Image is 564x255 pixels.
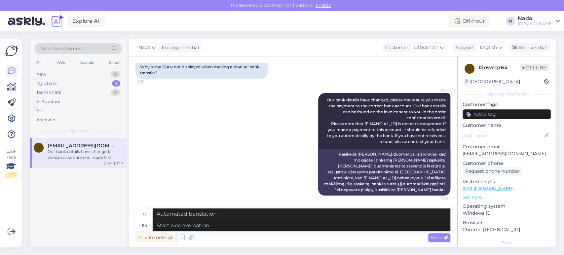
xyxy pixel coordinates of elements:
p: Windows 10 [463,210,551,217]
div: My chats [36,80,57,87]
p: Customer email [463,143,551,150]
p: Customer name [463,122,551,129]
span: Lithuanian [414,44,438,51]
div: Archive chat [508,43,550,52]
div: [DOMAIN_NAME] [518,21,553,26]
span: 12:59 [424,196,448,201]
div: All [36,107,42,114]
span: Our bank details have changed, please make sure you made the payment to the correct bank account.... [327,97,447,144]
p: Customer phone [463,160,551,167]
div: [GEOGRAPHIC_DATA] [465,78,520,85]
span: pokeromm72@gmail.com [48,143,116,149]
span: Search customers [41,45,83,52]
div: leading the chat [159,44,200,51]
span: My chats [69,128,87,134]
div: en [142,220,147,231]
div: Off-hour [449,15,490,27]
p: Customer tags [463,101,551,108]
div: Archived [36,117,56,123]
p: Chrome [TECHNICAL_ID] [463,226,551,233]
span: Nada [424,88,448,93]
span: Offline [520,64,549,71]
a: Explore AI [67,16,105,27]
div: Customer [383,44,408,51]
div: Team chats [36,89,61,96]
div: Email [108,58,122,67]
span: p [37,145,40,150]
div: New [36,71,46,78]
p: Operating system [463,203,551,210]
div: 0 [111,89,120,96]
p: Visited pages [463,178,551,185]
div: Nada [518,16,553,21]
div: Web [55,58,67,67]
div: lt [143,208,147,220]
span: 9:30 [137,79,162,84]
p: [EMAIL_ADDRESS][DOMAIN_NAME] [463,150,551,157]
div: All [35,58,43,67]
div: Why is the IBAN not displayed when making a manual bank transfer? [135,61,268,79]
span: Enable [314,2,333,8]
span: i [469,66,470,71]
div: Request phone number [463,167,522,176]
div: Pasikeitė [PERSON_NAME] duomenys, įsitikinkite, kad mokėjote į tinkamą [PERSON_NAME] sąskaitą. [P... [318,149,450,196]
a: Nada[DOMAIN_NAME] [518,16,560,26]
img: Askly Logo [5,45,18,57]
input: Add name [463,132,543,139]
div: AI Assistant [36,98,61,105]
div: Our bank details have changed, please make sure you made the payment to the correct bank account.... [48,149,123,161]
div: 0 [111,71,120,78]
span: Send [431,235,448,240]
div: Extra [463,240,551,246]
p: Browser [463,219,551,226]
div: 2 / 3 [5,172,17,178]
div: Socials [79,58,95,67]
div: Customer information [463,91,551,97]
a: [URL][DOMAIN_NAME] [463,186,514,192]
div: [DATE] 9:30 [104,161,123,165]
span: Nada [138,44,150,51]
div: Support [453,44,474,51]
div: 1 [112,80,120,87]
span: English [480,44,497,51]
div: N [506,17,515,26]
input: Add a tag [463,109,551,119]
div: Look Here [5,148,17,178]
div: Private note [135,233,174,242]
img: explore-ai [50,14,64,28]
p: See more ... [463,194,551,200]
div: # iowrqx64 [478,64,520,72]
